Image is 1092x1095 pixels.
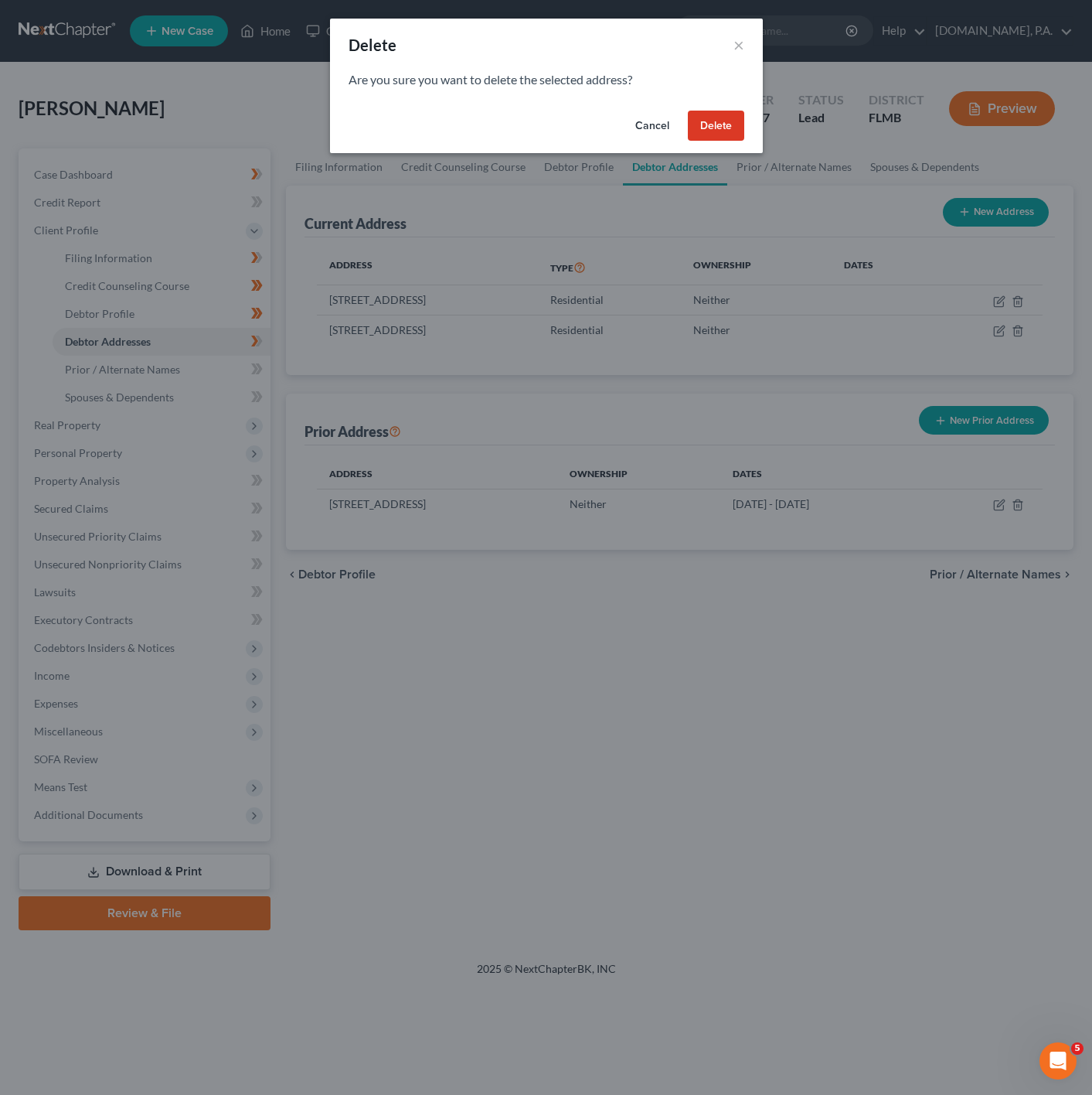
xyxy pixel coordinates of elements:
[1039,1042,1077,1080] iframe: Intercom live chat
[688,111,744,142] button: Delete
[349,34,397,56] div: Delete
[1071,1042,1083,1055] span: 5
[623,111,682,142] button: Cancel
[349,71,744,89] p: Are you sure you want to delete the selected address?
[733,36,744,54] button: ×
